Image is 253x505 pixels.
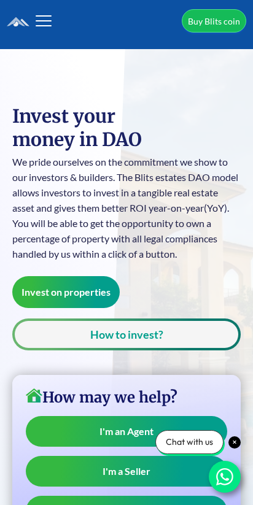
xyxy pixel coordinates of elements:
div: Chat with us [155,430,224,454]
h3: How may we help? [26,388,227,407]
button: How to invest? [12,318,241,350]
button: Invest on properties [12,276,120,308]
h1: Invest your money in DAO [12,104,241,151]
p: We pride ourselves on the commitment we show to our investors & builders. The Blits estates DAO m... [12,154,241,261]
a: I'm an Agent [26,416,227,447]
img: home-icon [26,388,42,403]
img: logo.6a08bd47fd1234313fe35534c588d03a.svg [7,17,102,27]
a: Buy Blits coin [182,9,246,33]
button: Toggle navigation [34,12,53,30]
a: I'm a Seller [26,456,227,487]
